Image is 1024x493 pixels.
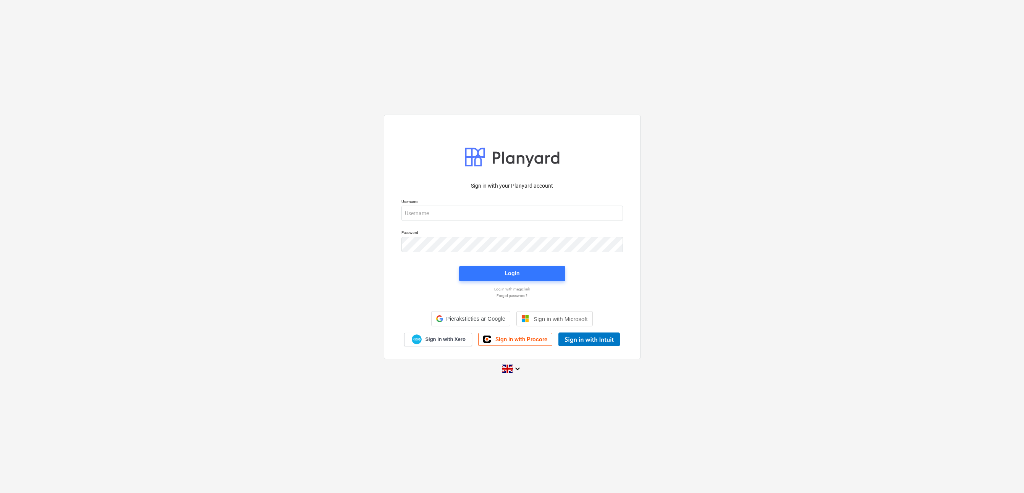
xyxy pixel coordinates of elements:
span: Pierakstieties ar Google [446,316,505,322]
a: Sign in with Xero [404,333,472,346]
span: Sign in with Xero [425,336,465,343]
p: Username [401,199,623,206]
input: Username [401,206,623,221]
span: Sign in with Procore [495,336,547,343]
button: Login [459,266,565,281]
div: Pierakstieties ar Google [431,311,510,326]
p: Password [401,230,623,237]
span: Sign in with Microsoft [534,316,588,322]
a: Log in with magic link [398,287,627,292]
div: Login [505,268,519,278]
a: Sign in with Procore [478,333,552,346]
p: Sign in with your Planyard account [401,182,623,190]
a: Forgot password? [398,293,627,298]
img: Microsoft logo [521,315,529,323]
i: keyboard_arrow_down [513,364,522,373]
img: Xero logo [412,334,422,345]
